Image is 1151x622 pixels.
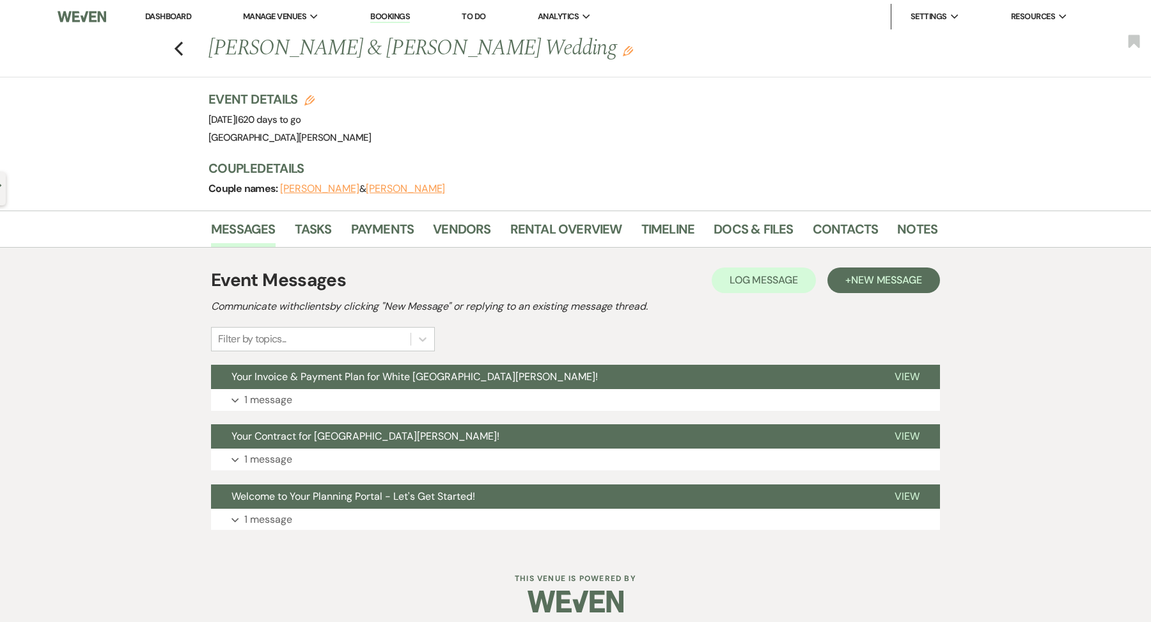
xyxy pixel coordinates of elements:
div: Filter by topics... [218,331,286,347]
button: View [874,365,940,389]
a: Docs & Files [714,219,793,247]
button: [PERSON_NAME] [366,184,445,194]
span: Settings [911,10,947,23]
span: View [895,429,920,443]
span: | [235,113,301,126]
button: [PERSON_NAME] [280,184,359,194]
span: & [280,182,445,195]
button: +New Message [827,267,940,293]
a: Contacts [813,219,879,247]
span: Welcome to Your Planning Portal - Let's Get Started! [231,490,475,503]
span: View [895,370,920,383]
span: View [895,490,920,503]
h1: [PERSON_NAME] & [PERSON_NAME] Wedding [208,33,781,64]
button: 1 message [211,509,940,530]
span: Your Contract for [GEOGRAPHIC_DATA][PERSON_NAME]! [231,429,499,443]
span: Your Invoice & Payment Plan for White [GEOGRAPHIC_DATA][PERSON_NAME]! [231,370,598,383]
p: 1 message [244,451,292,468]
span: Analytics [538,10,579,23]
button: Log Message [712,267,816,293]
a: Tasks [295,219,332,247]
button: 1 message [211,389,940,411]
p: 1 message [244,511,292,528]
button: Your Contract for [GEOGRAPHIC_DATA][PERSON_NAME]! [211,424,874,449]
span: Couple names: [208,182,280,195]
img: Weven Logo [58,3,106,30]
h1: Event Messages [211,267,346,294]
button: View [874,424,940,449]
span: Log Message [730,273,798,287]
a: Dashboard [145,11,191,22]
a: To Do [462,11,485,22]
button: 1 message [211,449,940,470]
a: Notes [897,219,937,247]
span: Manage Venues [243,10,306,23]
a: Messages [211,219,276,247]
a: Vendors [433,219,490,247]
span: [GEOGRAPHIC_DATA][PERSON_NAME] [208,131,372,144]
a: Timeline [641,219,695,247]
h3: Event Details [208,90,372,108]
a: Payments [351,219,414,247]
button: Welcome to Your Planning Portal - Let's Get Started! [211,484,874,509]
span: 620 days to go [238,113,301,126]
a: Rental Overview [510,219,622,247]
p: 1 message [244,392,292,408]
button: Your Invoice & Payment Plan for White [GEOGRAPHIC_DATA][PERSON_NAME]! [211,365,874,389]
h3: Couple Details [208,159,925,177]
span: New Message [851,273,922,287]
h2: Communicate with clients by clicking "New Message" or replying to an existing message thread. [211,299,940,314]
button: Edit [623,45,633,56]
span: Resources [1011,10,1055,23]
a: Bookings [370,11,410,23]
button: View [874,484,940,509]
span: [DATE] [208,113,301,126]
